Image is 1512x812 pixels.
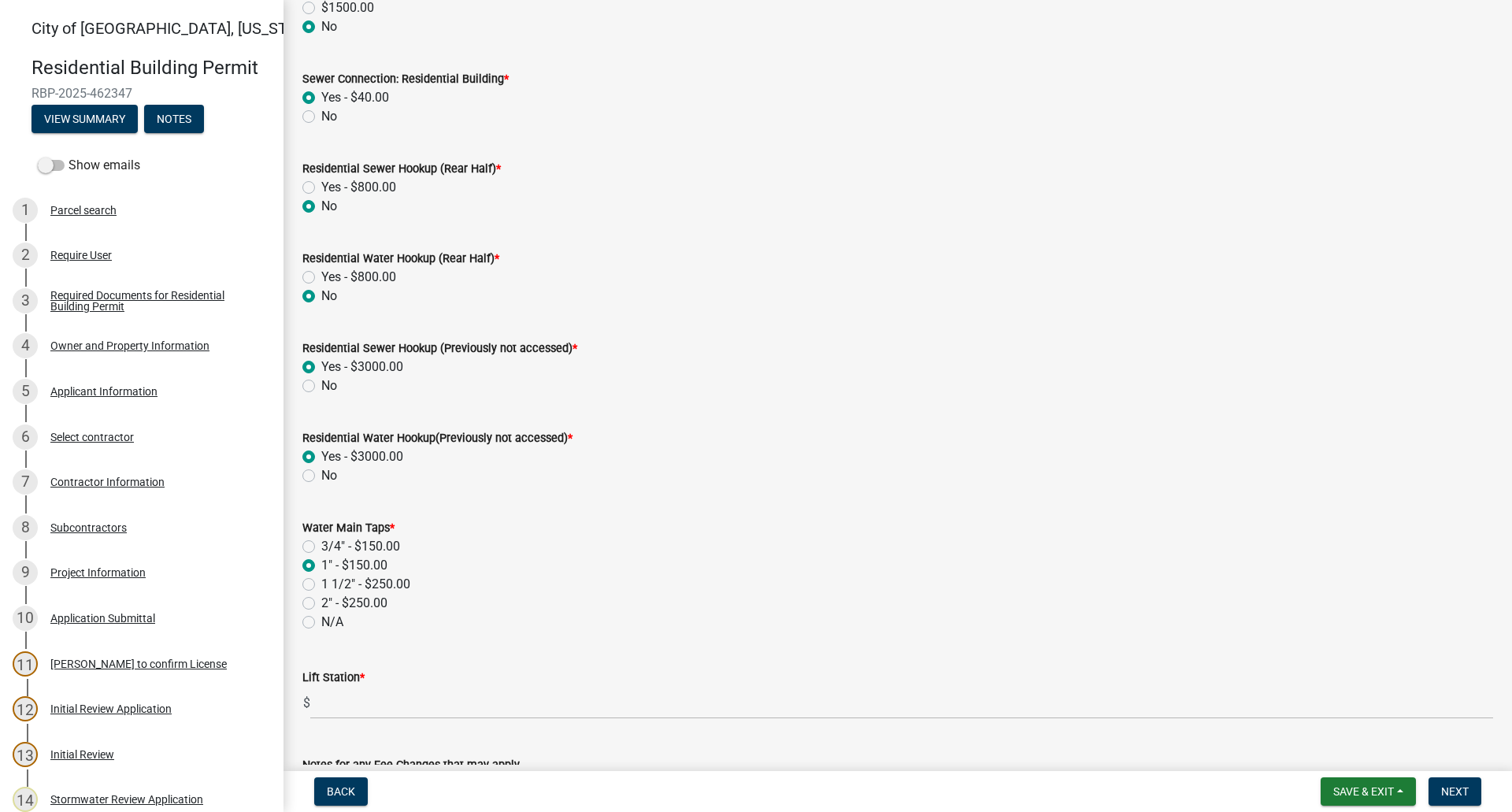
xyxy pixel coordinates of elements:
span: Save & Exit [1333,785,1394,798]
label: Sewer Connection: Residential Building [302,74,509,85]
label: No [321,17,337,36]
div: 1 [13,198,38,223]
label: Notes for any Fee Changes that may apply [302,760,520,771]
label: Yes - $800.00 [321,268,396,287]
label: No [321,466,337,485]
div: 13 [13,742,38,767]
div: 10 [13,606,38,631]
label: Residential Sewer Hookup (Rear Half) [302,164,501,175]
button: Next [1429,777,1481,806]
label: Residential Water Hookup(Previously not accessed) [302,433,573,444]
wm-modal-confirm: Summary [31,113,138,126]
span: RBP-2025-462347 [31,86,252,101]
label: N/A [321,613,343,632]
div: Project Information [50,567,146,578]
div: 2 [13,243,38,268]
label: 2" - $250.00 [321,594,387,613]
div: Stormwater Review Application [50,794,203,805]
div: [PERSON_NAME] to confirm License [50,658,227,669]
label: Residential Water Hookup (Rear Half) [302,254,499,265]
label: Yes - $3000.00 [321,358,403,376]
label: Lift Station [302,673,365,684]
div: 6 [13,425,38,450]
div: Parcel search [50,205,117,216]
label: 3/4" - $150.00 [321,537,400,556]
div: 11 [13,651,38,677]
div: 5 [13,379,38,404]
h4: Residential Building Permit [31,57,271,80]
label: Residential Sewer Hookup (Previously not accessed) [302,343,577,354]
label: 1" - $150.00 [321,556,387,575]
label: Water Main Taps [302,523,395,534]
label: No [321,287,337,306]
div: 14 [13,787,38,812]
span: $ [302,687,311,719]
div: Application Submittal [50,613,155,624]
div: Select contractor [50,432,134,443]
wm-modal-confirm: Notes [144,113,204,126]
button: Notes [144,105,204,133]
label: 1 1/2" - $250.00 [321,575,410,594]
label: No [321,107,337,126]
div: Required Documents for Residential Building Permit [50,290,258,312]
label: Show emails [38,156,140,175]
div: 12 [13,696,38,721]
div: Subcontractors [50,522,127,533]
button: Save & Exit [1321,777,1416,806]
label: Yes - $40.00 [321,88,389,107]
label: No [321,197,337,216]
div: Require User [50,250,112,261]
div: 9 [13,560,38,585]
button: View Summary [31,105,138,133]
span: Back [327,785,355,798]
span: Next [1441,785,1469,798]
div: Owner and Property Information [50,340,209,351]
label: No [321,376,337,395]
button: Back [314,777,368,806]
div: 4 [13,333,38,358]
span: City of [GEOGRAPHIC_DATA], [US_STATE] [31,19,318,38]
div: 8 [13,515,38,540]
label: Yes - $800.00 [321,178,396,197]
div: Initial Review [50,749,114,760]
div: 7 [13,469,38,495]
label: Yes - $3000.00 [321,447,403,466]
div: Contractor Information [50,476,165,488]
div: Applicant Information [50,386,157,397]
div: Initial Review Application [50,703,172,714]
div: 3 [13,288,38,313]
